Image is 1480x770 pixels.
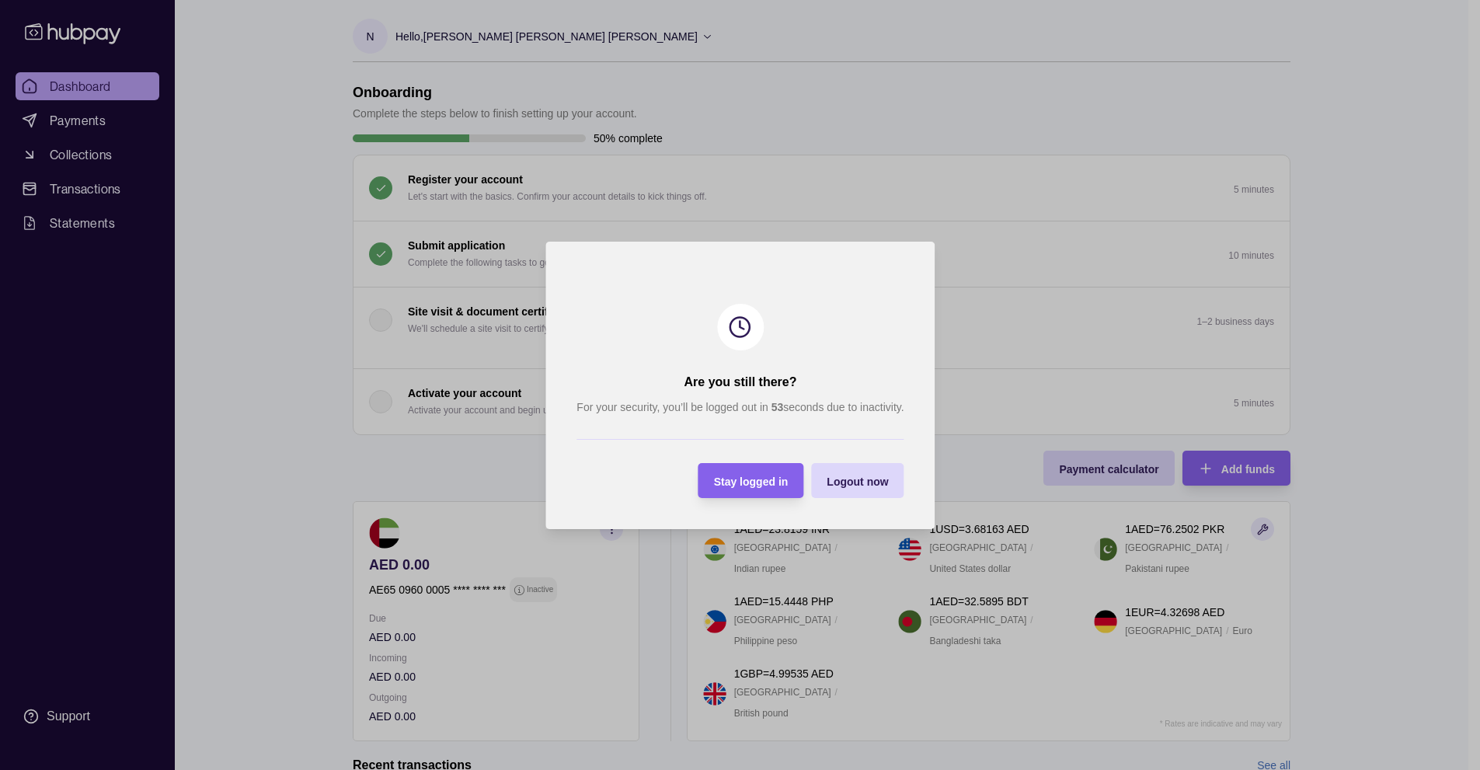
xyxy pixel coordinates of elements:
h2: Are you still there? [684,374,796,391]
span: Stay logged in [713,475,788,487]
button: Logout now [811,463,904,498]
strong: 53 [771,401,783,413]
button: Stay logged in [698,463,803,498]
p: For your security, you’ll be logged out in seconds due to inactivity. [576,399,904,416]
span: Logout now [827,475,888,487]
